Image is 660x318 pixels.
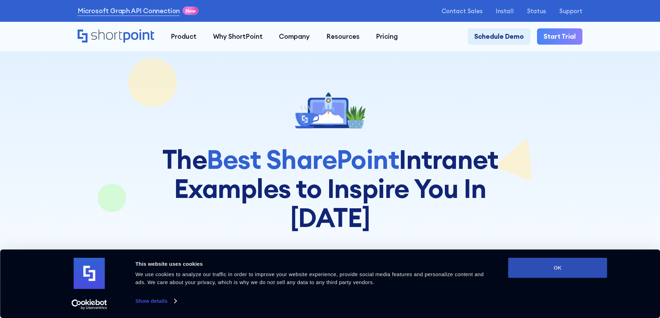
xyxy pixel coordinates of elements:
[78,29,154,44] a: Home
[496,8,514,14] a: Install
[368,28,406,45] a: Pricing
[213,31,263,42] div: Why ShortPoint
[205,28,271,45] a: Why ShortPoint
[279,31,310,42] div: Company
[135,271,484,285] span: We use cookies to analyze our traffic in order to improve your website experience, provide social...
[508,258,607,278] button: OK
[527,8,546,14] a: Status
[318,28,368,45] a: Resources
[537,28,582,45] a: Start Trial
[162,28,205,45] a: Product
[468,28,530,45] a: Schedule Demo
[74,258,105,289] img: logo
[206,143,399,176] span: Best SharePoint
[135,296,176,306] a: Show details
[135,260,493,268] div: This website uses cookies
[376,31,398,42] div: Pricing
[59,299,120,310] a: Usercentrics Cookiebot - opens in a new window
[559,8,582,14] a: Support
[78,6,180,16] a: Microsoft Graph API Connection
[132,145,528,232] h1: The Intranet Examples to Inspire You In [DATE]
[442,8,483,14] a: Contact Sales
[271,28,318,45] a: Company
[326,31,360,42] div: Resources
[171,31,196,42] div: Product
